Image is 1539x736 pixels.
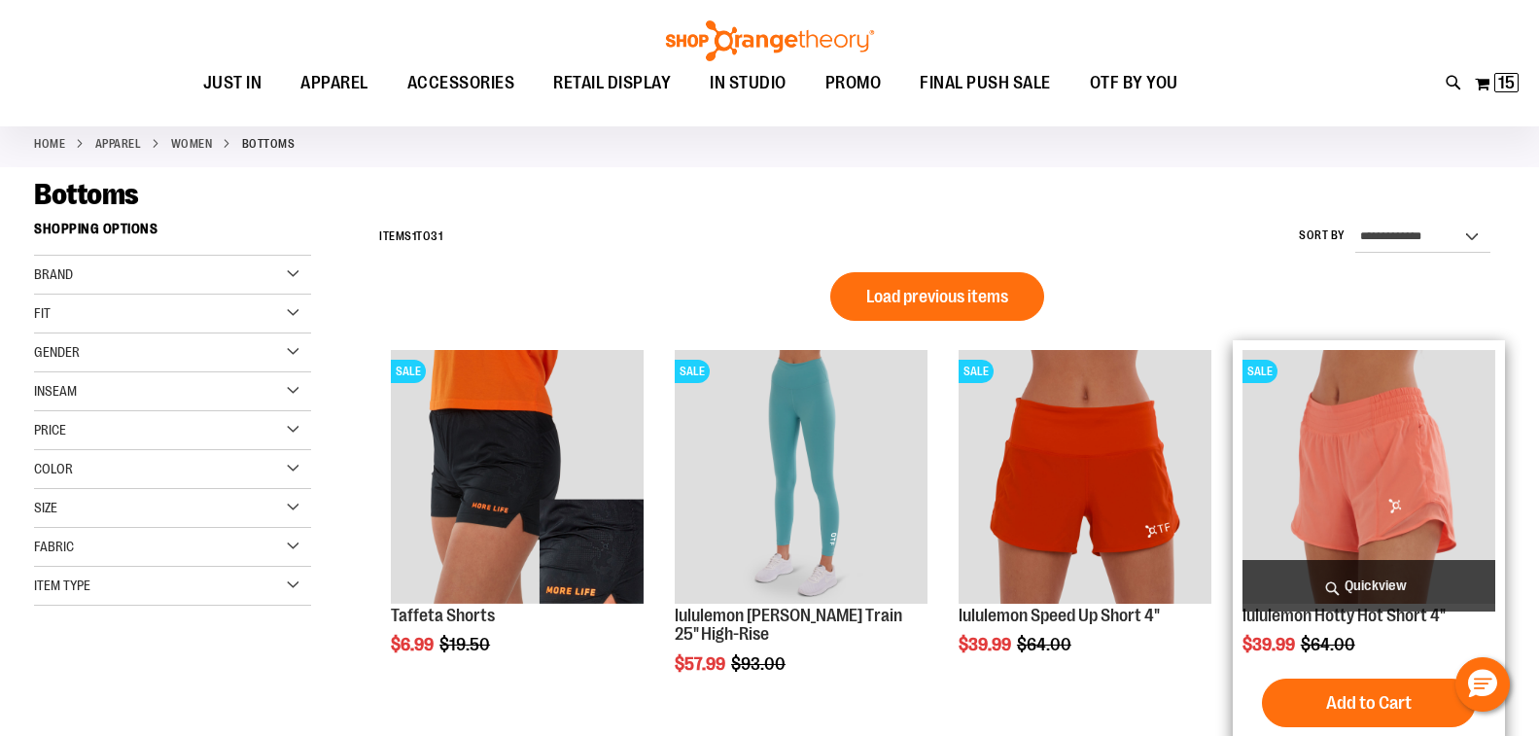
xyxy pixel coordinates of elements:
[391,635,437,654] span: $6.99
[553,61,671,105] span: RETAIL DISPLAY
[171,135,213,153] a: WOMEN
[391,350,644,603] img: Product image for Camo Tafetta Shorts
[830,272,1044,321] button: Load previous items
[675,606,902,645] a: lululemon [PERSON_NAME] Train 25" High-Rise
[1242,606,1446,625] a: lululemon Hotty Hot Short 4"
[391,606,495,625] a: Taffeta Shorts
[1242,635,1298,654] span: $39.99
[34,266,73,282] span: Brand
[665,340,937,723] div: product
[203,61,262,105] span: JUST IN
[281,61,388,105] a: APPAREL
[959,635,1014,654] span: $39.99
[710,61,787,105] span: IN STUDIO
[34,305,51,321] span: Fit
[900,61,1070,106] a: FINAL PUSH SALE
[675,654,728,674] span: $57.99
[412,229,417,243] span: 1
[1242,350,1495,606] a: lululemon Hotty Hot Short 4"SALE
[34,344,80,360] span: Gender
[34,578,90,593] span: Item Type
[959,350,1211,606] a: Product image for lululemon Speed Up Short 4"SALE
[1262,679,1476,727] button: Add to Cart
[439,635,493,654] span: $19.50
[1242,360,1277,383] span: SALE
[959,350,1211,603] img: Product image for lululemon Speed Up Short 4"
[1242,350,1495,603] img: lululemon Hotty Hot Short 4"
[379,222,442,252] h2: Items to
[1326,692,1412,714] span: Add to Cart
[690,61,806,106] a: IN STUDIO
[1301,635,1358,654] span: $64.00
[388,61,535,106] a: ACCESSORIES
[959,360,994,383] span: SALE
[675,360,710,383] span: SALE
[866,287,1008,306] span: Load previous items
[731,654,788,674] span: $93.00
[675,350,927,603] img: Product image for lululemon Womens Wunder Train High-Rise Tight 25in
[663,20,877,61] img: Shop Orangetheory
[1070,61,1198,106] a: OTF BY YOU
[407,61,515,105] span: ACCESSORIES
[300,61,368,105] span: APPAREL
[34,383,77,399] span: Inseam
[391,350,644,606] a: Product image for Camo Tafetta ShortsSALE
[1455,657,1510,712] button: Hello, have a question? Let’s chat.
[959,606,1160,625] a: lululemon Speed Up Short 4"
[242,135,296,153] strong: Bottoms
[34,135,65,153] a: Home
[1090,61,1178,105] span: OTF BY YOU
[34,422,66,438] span: Price
[184,61,282,106] a: JUST IN
[431,229,442,243] span: 31
[949,340,1221,704] div: product
[806,61,901,106] a: PROMO
[381,340,653,704] div: product
[1299,228,1346,244] label: Sort By
[391,360,426,383] span: SALE
[34,500,57,515] span: Size
[34,178,139,211] span: Bottoms
[95,135,142,153] a: APPAREL
[1498,73,1515,92] span: 15
[34,461,73,476] span: Color
[34,539,74,554] span: Fabric
[1242,560,1495,612] a: Quickview
[825,61,882,105] span: PROMO
[34,212,311,256] strong: Shopping Options
[675,350,927,606] a: Product image for lululemon Womens Wunder Train High-Rise Tight 25inSALE
[920,61,1051,105] span: FINAL PUSH SALE
[1017,635,1074,654] span: $64.00
[534,61,690,106] a: RETAIL DISPLAY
